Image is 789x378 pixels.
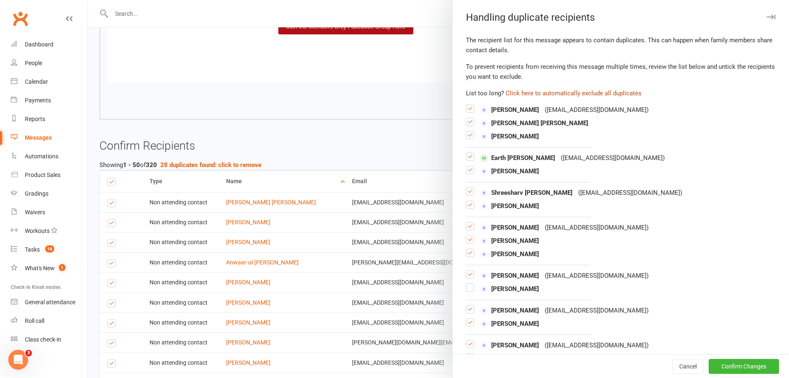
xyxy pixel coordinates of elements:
a: Automations [11,147,87,166]
span: Earth [PERSON_NAME] [480,153,555,163]
span: [PERSON_NAME] [PERSON_NAME] [480,118,588,128]
a: Dashboard [11,35,87,54]
div: General attendance [25,299,75,305]
div: Messages [25,134,52,141]
span: [PERSON_NAME] [480,319,539,329]
span: [PERSON_NAME] [480,340,539,350]
div: ( [EMAIL_ADDRESS][DOMAIN_NAME] ) [561,153,665,163]
div: ( [EMAIL_ADDRESS][DOMAIN_NAME] ) [545,340,649,350]
div: Workouts [25,228,50,234]
div: Gradings [25,190,48,197]
span: [PERSON_NAME] [480,284,539,294]
span: [PERSON_NAME] [480,271,539,281]
div: Calendar [25,78,48,85]
a: Messages [11,128,87,147]
span: [PERSON_NAME] [480,105,539,115]
a: Calendar [11,73,87,91]
div: Payments [25,97,51,104]
div: List too long? [466,88,776,98]
button: Confirm Changes [709,359,779,374]
a: Class kiosk mode [11,330,87,349]
div: Roll call [25,317,44,324]
a: Tasks 18 [11,240,87,259]
span: [PERSON_NAME] [480,354,539,363]
a: People [11,54,87,73]
a: General attendance kiosk mode [11,293,87,312]
a: Gradings [11,184,87,203]
span: [PERSON_NAME] [480,131,539,141]
a: Payments [11,91,87,110]
span: [PERSON_NAME] [480,201,539,211]
span: [PERSON_NAME] [480,249,539,259]
div: People [25,60,42,66]
span: [PERSON_NAME] [480,305,539,315]
span: 1 [59,264,65,271]
iframe: Intercom live chat [8,350,28,370]
div: ( [EMAIL_ADDRESS][DOMAIN_NAME] ) [545,105,649,115]
a: What's New1 [11,259,87,278]
div: ( [EMAIL_ADDRESS][DOMAIN_NAME] ) [545,271,649,281]
div: Handling duplicate recipients [453,12,789,23]
div: Tasks [25,246,40,253]
div: Reports [25,116,45,122]
a: Roll call [11,312,87,330]
button: Click here to automatically exclude all duplicates [506,88,642,98]
button: Cancel [672,359,704,374]
div: Product Sales [25,172,60,178]
div: To prevent recipients from receiving this message multiple times, review the list below and untic... [466,62,776,82]
span: [PERSON_NAME] [480,166,539,176]
span: [PERSON_NAME] [480,236,539,246]
a: Reports [11,110,87,128]
a: Product Sales [11,166,87,184]
div: Waivers [25,209,45,216]
span: Shreesharv [PERSON_NAME] [480,188,572,198]
div: What's New [25,265,55,271]
div: ( [EMAIL_ADDRESS][DOMAIN_NAME] ) [545,305,649,315]
div: ( [EMAIL_ADDRESS][DOMAIN_NAME] ) [578,188,682,198]
a: Workouts [11,222,87,240]
div: Automations [25,153,58,160]
a: Clubworx [10,8,31,29]
span: 18 [45,245,54,252]
div: ( [EMAIL_ADDRESS][DOMAIN_NAME] ) [545,223,649,233]
a: Waivers [11,203,87,222]
div: The recipient list for this message appears to contain duplicates. This can happen when family me... [466,35,776,55]
div: Dashboard [25,41,53,48]
span: 3 [25,350,32,356]
span: [PERSON_NAME] [480,223,539,233]
div: Class check-in [25,336,61,343]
